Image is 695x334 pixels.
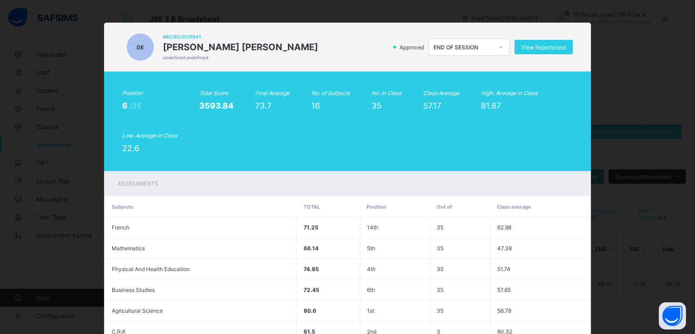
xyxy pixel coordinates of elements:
span: 35 [437,286,443,293]
i: Total Score [199,90,228,96]
span: Approved [399,44,427,51]
span: [PERSON_NAME] [PERSON_NAME] [163,42,318,52]
span: Assessments [118,180,158,187]
span: 74.85 [304,266,319,272]
i: Final Average [255,90,290,96]
span: 66.14 [304,245,319,252]
span: 35 [371,101,381,110]
span: 22.6 [122,143,139,153]
span: 47.38 [497,245,512,252]
span: 14th [367,224,378,231]
i: No. of Subjects [311,90,350,96]
span: 6 [122,101,129,110]
span: 1st [367,307,374,314]
span: 3593.84 [199,101,233,110]
span: 6th [367,286,375,293]
i: Low. Average in Class [122,132,177,139]
span: 35 [437,245,443,252]
button: Open asap [659,302,686,329]
span: /35 [129,101,141,110]
span: French [112,224,129,231]
span: 16 [311,101,320,110]
span: 4th [367,266,376,272]
span: Total [304,204,320,210]
span: DE [137,44,144,51]
span: Mathematics [112,245,145,252]
i: No. in Class [371,90,401,96]
span: 73.7 [255,101,271,110]
span: 81.87 [481,101,501,110]
span: 57.17 [423,101,441,110]
span: 57.65 [497,286,511,293]
span: Position [367,204,386,210]
div: END OF SESSION [433,44,493,51]
span: Out of [437,204,452,210]
span: Subjects [112,204,133,210]
span: 51.74 [497,266,510,272]
span: 35 [437,224,443,231]
i: High. Average in Class [481,90,538,96]
span: 5th [367,245,375,252]
span: Physical And Health Education [112,266,190,272]
span: View Reportsheet [521,44,566,51]
span: 56.78 [497,307,511,314]
span: undefined undefined [163,55,318,60]
span: 72.45 [304,286,319,293]
span: 35 [437,307,443,314]
span: Business Studies [112,286,155,293]
span: 62.98 [497,224,511,231]
span: Class average [497,204,531,210]
span: 80.6 [304,307,316,314]
span: MIC/SC/21/0041 [163,34,318,39]
span: Agricultural Science [112,307,163,314]
i: Position [122,90,143,96]
i: Class Average [423,90,459,96]
span: 71.25 [304,224,319,231]
span: 35 [437,266,443,272]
